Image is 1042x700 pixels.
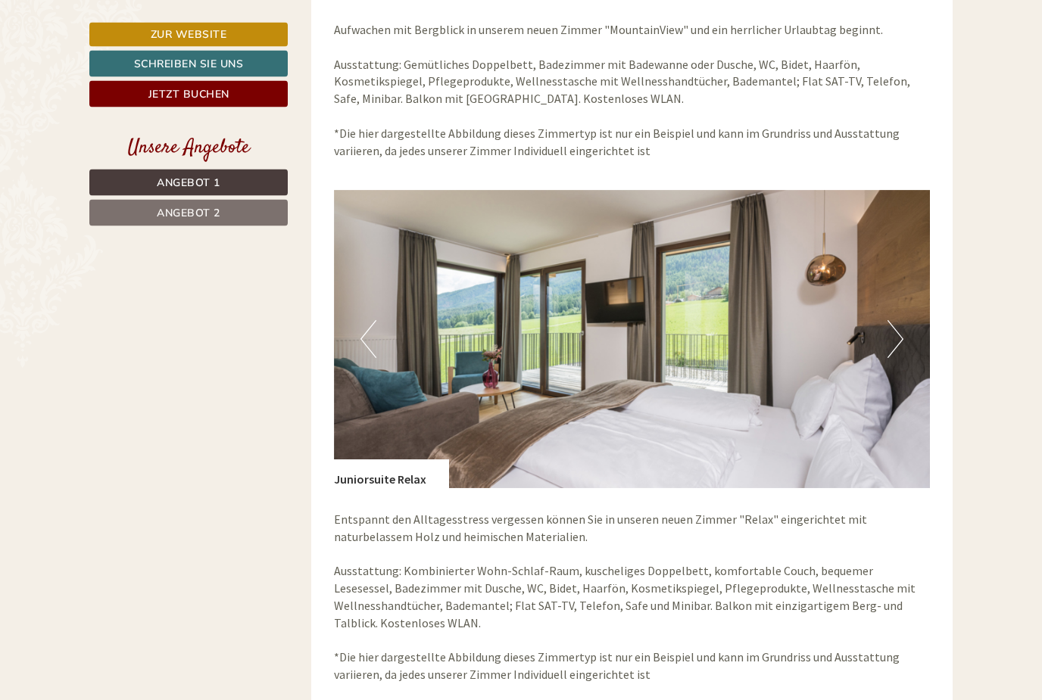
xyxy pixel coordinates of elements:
[506,399,597,425] button: Senden
[157,176,220,190] span: Angebot 1
[89,134,288,162] div: Unsere Angebote
[157,206,220,220] span: Angebot 2
[334,191,931,489] img: image
[89,81,288,107] a: Jetzt buchen
[334,22,931,160] p: Aufwachen mit Bergblick in unserem neuen Zimmer "MountainView" und ein herrlicher Urlaubtag begin...
[23,44,233,56] div: [GEOGRAPHIC_DATA]
[334,512,931,684] p: Entspannt den Alltagesstress vergessen können Sie in unseren neuen Zimmer "Relax" eingerichtet mi...
[89,23,288,47] a: Zur Website
[23,73,233,84] small: 18:55
[264,11,334,37] div: Sonntag
[360,321,376,359] button: Previous
[89,51,288,77] a: Schreiben Sie uns
[888,321,903,359] button: Next
[11,41,241,87] div: Guten Tag, wie können wir Ihnen helfen?
[334,460,449,489] div: Juniorsuite Relax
